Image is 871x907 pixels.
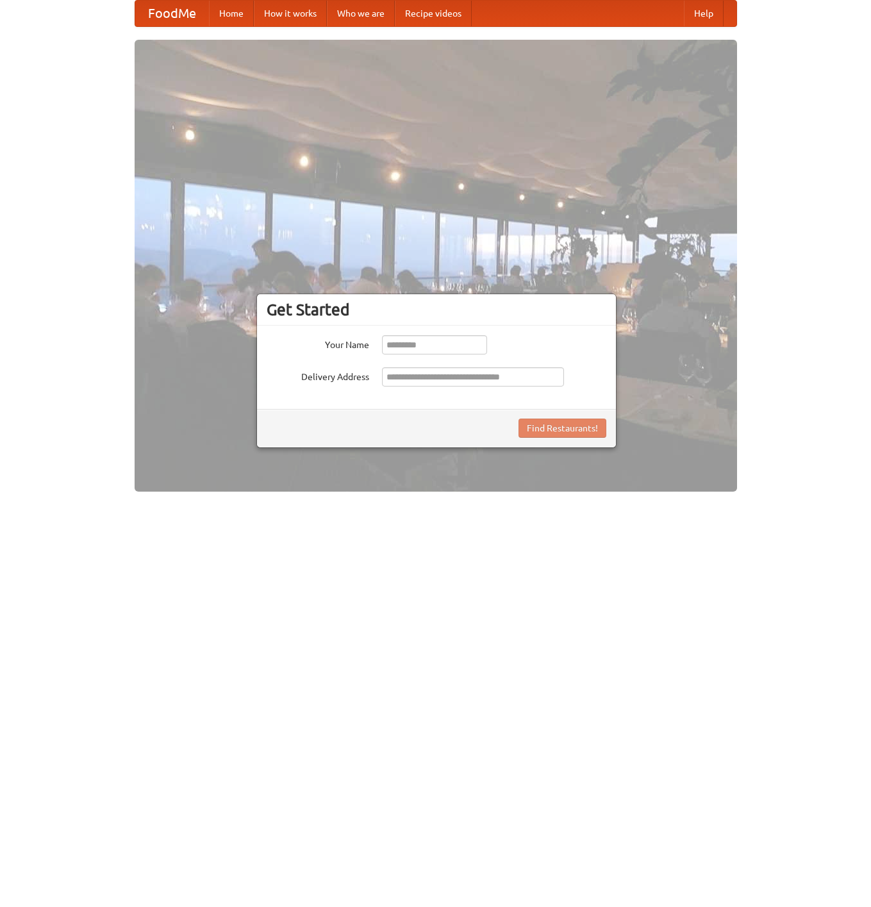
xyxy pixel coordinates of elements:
[395,1,472,26] a: Recipe videos
[254,1,327,26] a: How it works
[267,367,369,383] label: Delivery Address
[267,335,369,351] label: Your Name
[684,1,724,26] a: Help
[327,1,395,26] a: Who we are
[209,1,254,26] a: Home
[267,300,606,319] h3: Get Started
[135,1,209,26] a: FoodMe
[518,419,606,438] button: Find Restaurants!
